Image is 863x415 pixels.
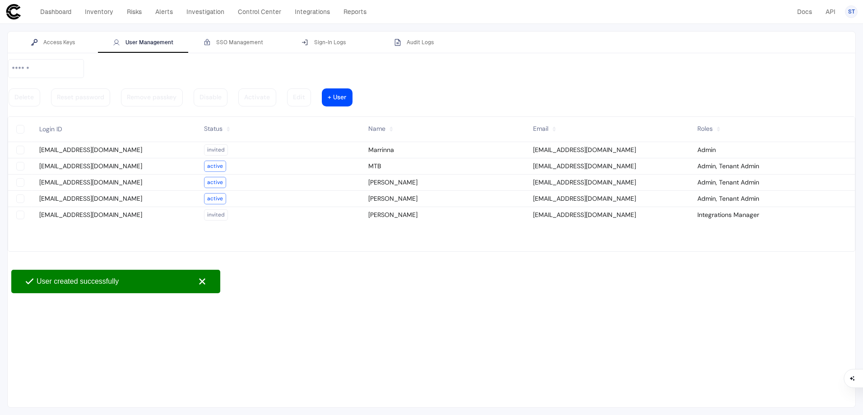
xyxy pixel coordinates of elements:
a: API [821,5,840,18]
a: Investigation [182,5,228,18]
a: Dashboard [36,5,75,18]
a: Control Center [234,5,285,18]
a: Risks [123,5,146,18]
div: User Management [113,39,173,46]
a: Reports [339,5,371,18]
span: ST [848,8,855,15]
a: Alerts [151,5,177,18]
div: Audit Logs [394,39,434,46]
a: Inventory [81,5,117,18]
button: ST [845,5,858,18]
a: Integrations [291,5,334,18]
div: Sign-In Logs [302,39,346,46]
div: SSO Management [204,39,263,46]
a: Docs [793,5,816,18]
div: Access Keys [31,39,75,46]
